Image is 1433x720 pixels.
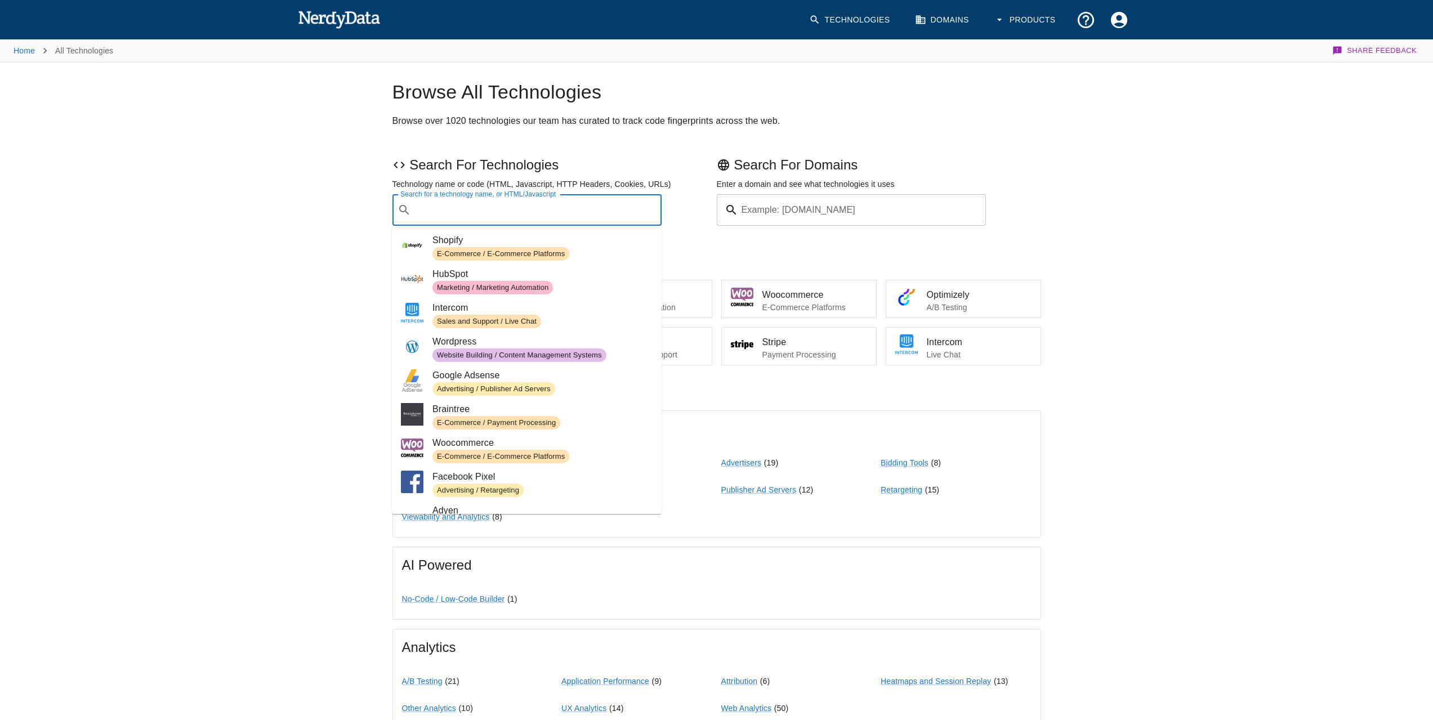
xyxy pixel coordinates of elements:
[927,288,1032,302] span: Optimizely
[432,283,553,293] span: Marketing / Marketing Automation
[994,677,1008,686] span: ( 13 )
[402,512,490,521] a: Viewability and Analytics
[886,280,1041,318] a: OptimizelyA/B Testing
[721,704,772,713] a: Web Analytics
[881,677,991,686] a: Heatmaps and Session Replay
[392,113,1041,129] h2: Browse over 1020 technologies our team has curated to track code fingerprints across the web.
[762,288,867,302] span: Woocommerce
[392,156,717,174] p: Search For Technologies
[14,46,35,55] a: Home
[402,420,1032,438] span: Advertising
[1069,3,1102,37] button: Support and Documentation
[721,458,762,467] a: Advertisers
[721,280,877,318] a: WoocommerceE-Commerce Platforms
[925,485,940,494] span: ( 15 )
[432,249,569,260] span: E-Commerce / E-Commerce Platforms
[432,403,653,416] span: Braintree
[298,8,381,30] img: NerdyData.com
[881,485,922,494] a: Retargeting
[652,677,662,686] span: ( 9 )
[392,253,1041,271] p: Popular
[927,336,1032,349] span: Intercom
[717,156,1041,174] p: Search For Domains
[721,327,877,365] a: StripePayment Processing
[432,485,524,496] span: Advertising / Retargeting
[881,458,928,467] a: Bidding Tools
[432,451,569,462] span: E-Commerce / E-Commerce Platforms
[402,638,1032,656] span: Analytics
[432,369,653,382] span: Google Adsense
[432,301,653,315] span: Intercom
[392,383,1041,401] p: Browse
[432,504,653,517] span: Adyen
[14,39,113,62] nav: breadcrumb
[561,704,606,713] a: UX Analytics
[402,594,505,603] a: No-Code / Low-Code Builder
[721,677,758,686] a: Attribution
[402,677,443,686] a: A/B Testing
[55,45,113,56] p: All Technologies
[927,302,1032,313] p: A/B Testing
[432,234,653,247] span: Shopify
[760,677,770,686] span: ( 6 )
[432,384,555,395] span: Advertising / Publisher Ad Servers
[908,3,978,37] a: Domains
[717,178,1041,190] p: Enter a domain and see what technologies it uses
[799,485,814,494] span: ( 12 )
[400,189,556,199] label: Search for a technology name, or HTML/Javascript
[432,436,653,450] span: Woocommerce
[762,302,867,313] p: E-Commerce Platforms
[1331,39,1419,62] button: Share Feedback
[432,267,653,281] span: HubSpot
[802,3,899,37] a: Technologies
[432,350,606,361] span: Website Building / Content Management Systems
[1102,3,1136,37] button: Account Settings
[459,704,474,713] span: ( 10 )
[432,470,653,484] span: Facebook Pixel
[432,335,653,348] span: Wordpress
[561,677,649,686] a: Application Performance
[987,3,1065,37] button: Products
[764,458,779,467] span: ( 19 )
[432,316,541,327] span: Sales and Support / Live Chat
[609,704,624,713] span: ( 14 )
[392,178,717,190] p: Technology name or code (HTML, Javascript, HTTP Headers, Cookies, URLs)
[721,485,797,494] a: Publisher Ad Servers
[886,327,1041,365] a: IntercomLive Chat
[927,349,1032,360] p: Live Chat
[507,594,517,603] span: ( 1 )
[432,418,560,428] span: E-Commerce / Payment Processing
[762,349,867,360] p: Payment Processing
[492,512,502,521] span: ( 8 )
[392,81,1041,104] h1: Browse All Technologies
[931,458,941,467] span: ( 8 )
[762,336,867,349] span: Stripe
[402,704,456,713] a: Other Analytics
[402,556,1032,574] span: AI Powered
[774,704,789,713] span: ( 50 )
[445,677,459,686] span: ( 21 )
